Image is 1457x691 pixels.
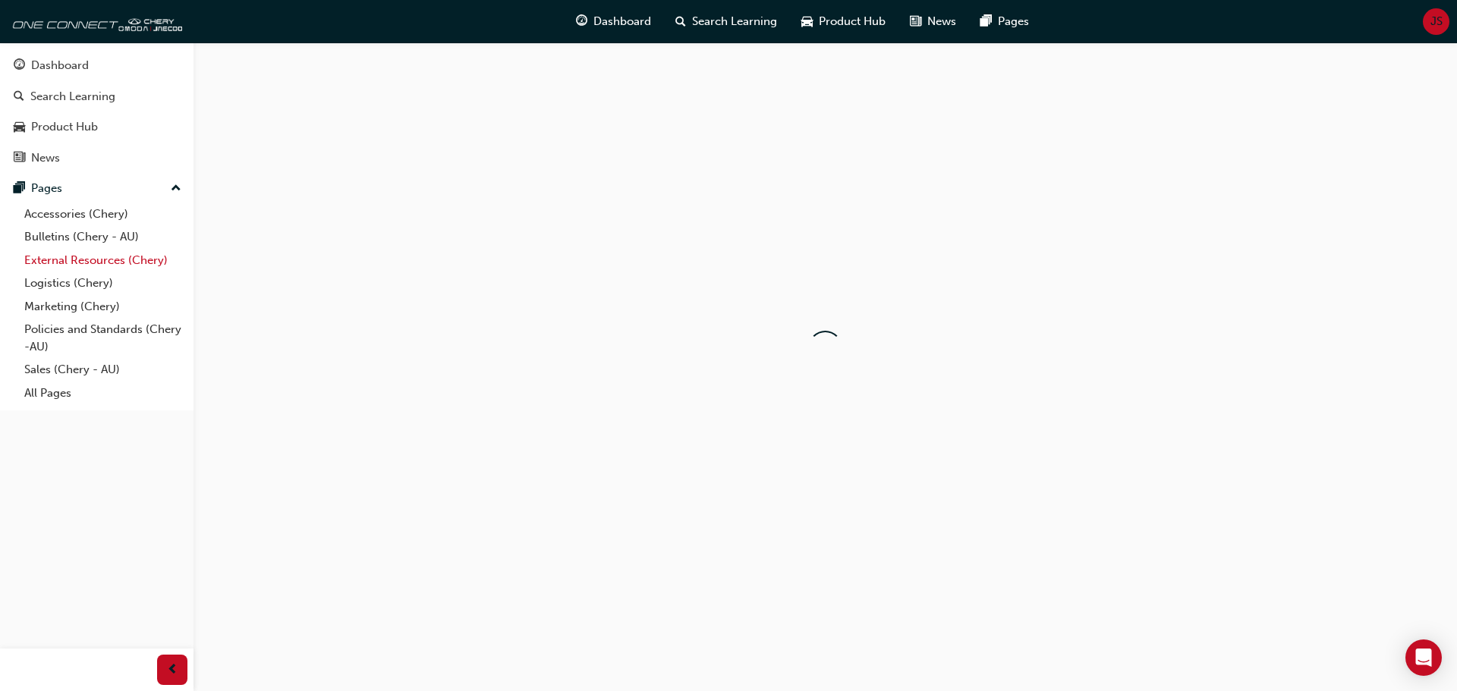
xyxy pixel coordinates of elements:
[18,318,187,358] a: Policies and Standards (Chery -AU)
[167,661,178,680] span: prev-icon
[692,13,777,30] span: Search Learning
[31,57,89,74] div: Dashboard
[18,295,187,319] a: Marketing (Chery)
[998,13,1029,30] span: Pages
[14,90,24,104] span: search-icon
[18,382,187,405] a: All Pages
[6,144,187,172] a: News
[6,113,187,141] a: Product Hub
[6,49,187,174] button: DashboardSearch LearningProduct HubNews
[31,180,62,197] div: Pages
[564,6,663,37] a: guage-iconDashboard
[675,12,686,31] span: search-icon
[1423,8,1449,35] button: JS
[30,88,115,105] div: Search Learning
[576,12,587,31] span: guage-icon
[980,12,992,31] span: pages-icon
[8,6,182,36] img: oneconnect
[14,59,25,73] span: guage-icon
[910,12,921,31] span: news-icon
[6,174,187,203] button: Pages
[1405,639,1442,676] div: Open Intercom Messenger
[14,121,25,134] span: car-icon
[6,52,187,80] a: Dashboard
[593,13,651,30] span: Dashboard
[31,149,60,167] div: News
[18,358,187,382] a: Sales (Chery - AU)
[18,225,187,249] a: Bulletins (Chery - AU)
[31,118,98,136] div: Product Hub
[801,12,813,31] span: car-icon
[18,272,187,295] a: Logistics (Chery)
[789,6,898,37] a: car-iconProduct Hub
[663,6,789,37] a: search-iconSearch Learning
[171,179,181,199] span: up-icon
[898,6,968,37] a: news-iconNews
[14,152,25,165] span: news-icon
[18,203,187,226] a: Accessories (Chery)
[18,249,187,272] a: External Resources (Chery)
[927,13,956,30] span: News
[819,13,886,30] span: Product Hub
[14,182,25,196] span: pages-icon
[968,6,1041,37] a: pages-iconPages
[1430,13,1443,30] span: JS
[6,83,187,111] a: Search Learning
